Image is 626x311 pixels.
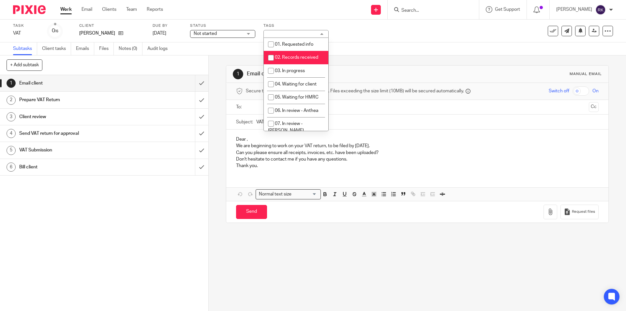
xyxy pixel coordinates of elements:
img: svg%3E [595,5,606,15]
p: [PERSON_NAME] [79,30,115,37]
input: Search [401,8,459,14]
span: Normal text size [257,191,293,198]
button: + Add subtask [7,59,42,70]
a: Clients [102,6,116,13]
span: Secure the attachments in this message. Files exceeding the size limit (10MB) will be secured aut... [246,88,464,94]
div: 1 [233,69,243,79]
span: 01. Requested info [275,42,313,47]
label: Subject: [236,119,253,125]
div: 3 [7,112,16,121]
label: Tags [263,23,329,28]
span: 05. Waiting for HMRC [275,95,319,100]
div: VAT [13,30,39,37]
a: Notes (0) [119,42,142,55]
a: Emails [76,42,94,55]
a: Files [99,42,114,55]
button: Request files [560,205,598,219]
a: Work [60,6,72,13]
div: 6 [7,163,16,172]
input: Search for option [293,191,317,198]
div: Manual email [570,71,602,77]
a: Email [82,6,92,13]
label: Client [79,23,144,28]
p: Dear , [236,136,598,143]
span: 03. In progress [275,69,305,73]
span: [DATE] [153,31,166,36]
small: /6 [55,29,58,33]
h1: Send VAT return for approval [19,129,132,138]
label: Due by [153,23,182,28]
div: 1 [7,79,16,88]
h1: VAT Submission [19,145,132,155]
div: 2 [7,96,16,105]
span: On [592,88,599,94]
img: Pixie [13,5,46,14]
p: Can you please ensure all receipts, invoices, etc. have been uploaded? [236,149,598,156]
h1: Email client [247,70,431,77]
div: 0 [52,27,58,35]
span: Switch off [549,88,569,94]
a: Subtasks [13,42,37,55]
h1: Bill client [19,162,132,172]
p: Thank you. [236,163,598,169]
button: Cc [589,102,599,112]
span: Not started [194,31,217,36]
p: [PERSON_NAME] [556,6,592,13]
span: Request files [572,209,595,214]
a: Reports [147,6,163,13]
a: Client tasks [42,42,71,55]
span: 02. Records received [275,55,318,60]
label: Status [190,23,255,28]
input: Send [236,205,267,219]
span: 04. Waiting for client [275,82,317,86]
div: Search for option [256,189,321,199]
h1: Email client [19,78,132,88]
h1: Client review [19,112,132,122]
a: Audit logs [147,42,172,55]
label: To: [236,104,243,110]
a: Team [126,6,137,13]
h1: Prepare VAT Return [19,95,132,105]
div: 4 [7,129,16,138]
span: 06. In review - Anthea [275,108,318,113]
span: 07. In review - [PERSON_NAME] [268,121,304,133]
label: Task [13,23,39,28]
p: Don't hesitate to contact me if you have any questions. [236,156,598,163]
span: Get Support [495,7,520,12]
p: We are beginning to work on your VAT return, to be filed by [DATE]. [236,143,598,149]
div: 5 [7,146,16,155]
